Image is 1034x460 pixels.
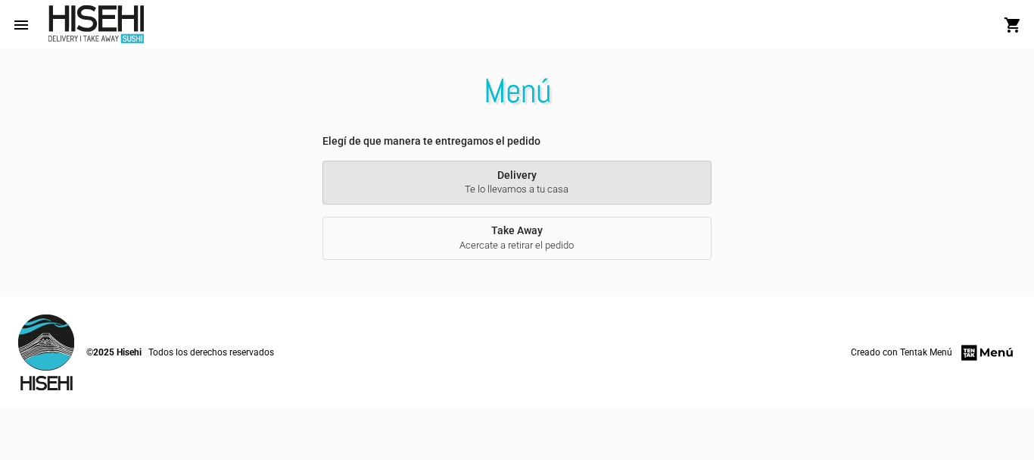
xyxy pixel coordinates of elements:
span: Acercate a retirar el pedido [335,239,699,252]
button: DeliveryTe lo llevamos a tu casa [322,161,712,205]
span: Take Away [335,224,699,252]
span: Te lo llevamos a tu casa [335,183,699,196]
mat-icon: menu [12,16,30,34]
span: Creado con Tentak Menú [851,345,952,360]
span: ©2025 Hisehi [86,345,142,360]
button: Take AwayAcercate a retirar el pedido [322,217,712,261]
label: Elegí de que manera te entregamos el pedido [322,133,712,149]
img: menu-firm.png [959,343,1016,363]
mat-icon: shopping_cart [1004,16,1022,34]
a: Creado con Tentak Menú [851,343,1016,363]
span: Delivery [335,169,699,197]
span: Todos los derechos reservados [148,345,274,360]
